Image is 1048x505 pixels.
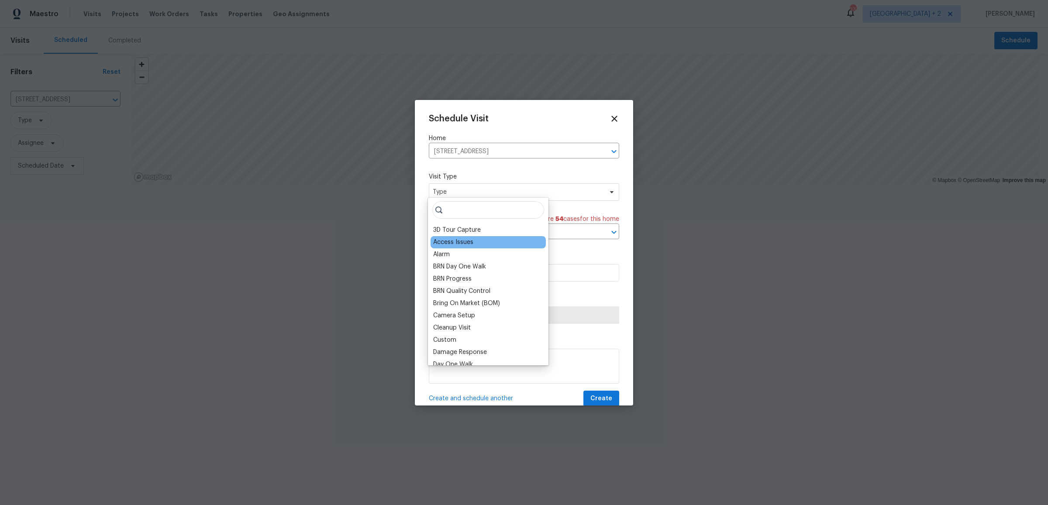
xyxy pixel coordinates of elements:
[555,216,563,222] span: 54
[433,336,456,344] div: Custom
[608,145,620,158] button: Open
[433,188,603,196] span: Type
[583,391,619,407] button: Create
[433,360,473,369] div: Day One Walk
[590,393,612,404] span: Create
[610,114,619,124] span: Close
[433,311,475,320] div: Camera Setup
[433,238,473,247] div: Access Issues
[433,275,472,283] div: BRN Progress
[433,250,450,259] div: Alarm
[433,226,481,234] div: 3D Tour Capture
[429,172,619,181] label: Visit Type
[528,215,619,223] span: There are case s for this home
[429,394,513,403] span: Create and schedule another
[433,299,500,308] div: Bring On Market (BOM)
[608,226,620,238] button: Open
[429,114,489,123] span: Schedule Visit
[429,134,619,143] label: Home
[433,262,486,271] div: BRN Day One Walk
[433,348,487,357] div: Damage Response
[433,323,471,332] div: Cleanup Visit
[429,145,595,158] input: Enter in an address
[433,287,490,295] div: BRN Quality Control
